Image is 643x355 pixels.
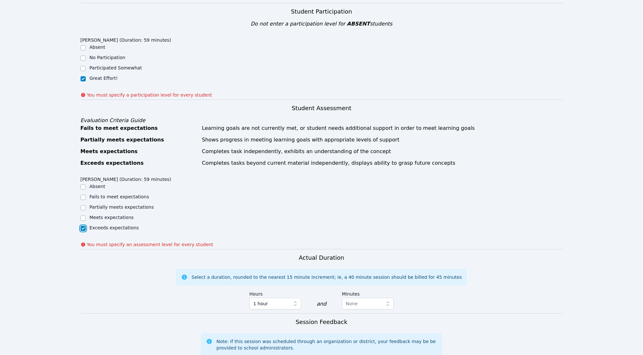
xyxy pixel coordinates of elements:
label: Exceeds expectations [90,225,139,230]
h3: Student Assessment [81,104,563,113]
div: Partially meets expectations [81,136,198,144]
h3: Actual Duration [299,253,344,262]
div: Learning goals are not currently met, or student needs additional support in order to meet learni... [202,124,562,132]
button: 1 hour [249,298,301,309]
div: and [317,300,326,308]
button: None [342,298,394,309]
label: No Participation [90,55,125,60]
label: Partially meets expectations [90,204,154,210]
span: 1 hour [253,300,268,308]
span: None [346,301,358,306]
label: Great Effort! [90,76,118,81]
label: Meets expectations [90,215,134,220]
div: Shows progress in meeting learning goals with appropriate levels of support [202,136,562,144]
label: Fails to meet expectations [90,194,149,199]
label: Participated Somewhat [90,65,142,70]
p: You must specify an assessment level for every student [87,241,213,248]
div: Completes tasks beyond current material independently, displays ability to grasp future concepts [202,159,562,167]
label: Minutes [342,288,394,298]
label: Absent [90,45,105,50]
span: ABSENT [347,21,370,27]
div: Select a duration, rounded to the nearest 15 minute increment; ie, a 40 minute session should be ... [191,274,462,280]
div: Do not enter a participation level for students [81,20,563,28]
legend: [PERSON_NAME] (Duration: 59 minutes) [81,34,171,44]
legend: [PERSON_NAME] (Duration: 59 minutes) [81,173,171,183]
div: Fails to meet expectations [81,124,198,132]
h3: Session Feedback [296,318,347,327]
div: Completes task independently, exhibits an understanding of the concept [202,148,562,155]
h3: Student Participation [81,7,563,16]
label: Absent [90,184,105,189]
div: Evaluation Criteria Guide [81,117,563,124]
div: Meets expectations [81,148,198,155]
p: You must specify a participation level for every student [87,92,212,98]
div: Note: If this session was scheduled through an organization or district, your feedback may be be ... [216,338,437,351]
div: Exceeds expectations [81,159,198,167]
label: Hours [249,288,301,298]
